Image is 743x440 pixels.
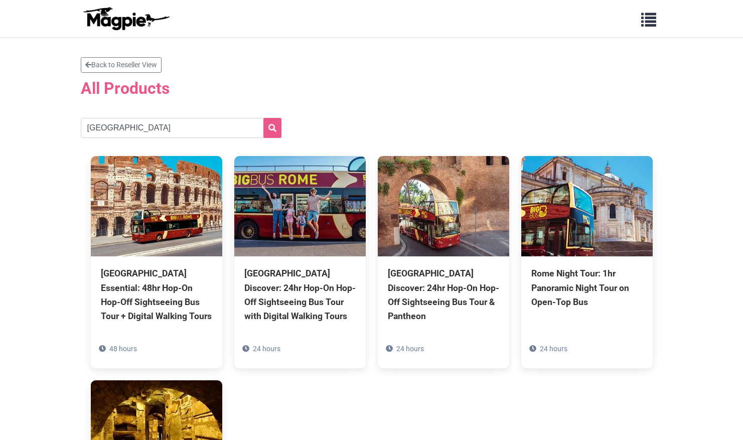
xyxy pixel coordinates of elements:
[540,345,567,353] span: 24 hours
[378,156,509,368] a: [GEOGRAPHIC_DATA] Discover: 24hr Hop-On Hop-Off Sightseeing Bus Tour & Pantheon 24 hours
[109,345,137,353] span: 48 hours
[101,266,212,323] div: [GEOGRAPHIC_DATA] Essential: 48hr Hop-On Hop-Off Sightseeing Bus Tour + Digital Walking Tours
[81,57,162,73] a: Back to Reseller View
[244,266,356,323] div: [GEOGRAPHIC_DATA] Discover: 24hr Hop-On Hop-Off Sightseeing Bus Tour with Digital Walking Tours
[253,345,280,353] span: 24 hours
[81,79,663,98] h2: All Products
[234,156,366,368] a: [GEOGRAPHIC_DATA] Discover: 24hr Hop-On Hop-Off Sightseeing Bus Tour with Digital Walking Tours 2...
[388,266,499,323] div: [GEOGRAPHIC_DATA] Discover: 24hr Hop-On Hop-Off Sightseeing Bus Tour & Pantheon
[396,345,424,353] span: 24 hours
[81,7,171,31] img: logo-ab69f6fb50320c5b225c76a69d11143b.png
[378,156,509,256] img: Rome Discover: 24hr Hop-On Hop-Off Sightseeing Bus Tour & Pantheon
[531,266,643,309] div: Rome Night Tour: 1hr Panoramic Night Tour on Open-Top Bus
[234,156,366,256] img: Rome Discover: 24hr Hop-On Hop-Off Sightseeing Bus Tour with Digital Walking Tours
[81,118,281,138] input: Search products...
[521,156,653,256] img: Rome Night Tour: 1hr Panoramic Night Tour on Open-Top Bus
[521,156,653,354] a: Rome Night Tour: 1hr Panoramic Night Tour on Open-Top Bus 24 hours
[91,156,222,256] img: Rome Essential: 48hr Hop-On Hop-Off Sightseeing Bus Tour + Digital Walking Tours
[91,156,222,368] a: [GEOGRAPHIC_DATA] Essential: 48hr Hop-On Hop-Off Sightseeing Bus Tour + Digital Walking Tours 48 ...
